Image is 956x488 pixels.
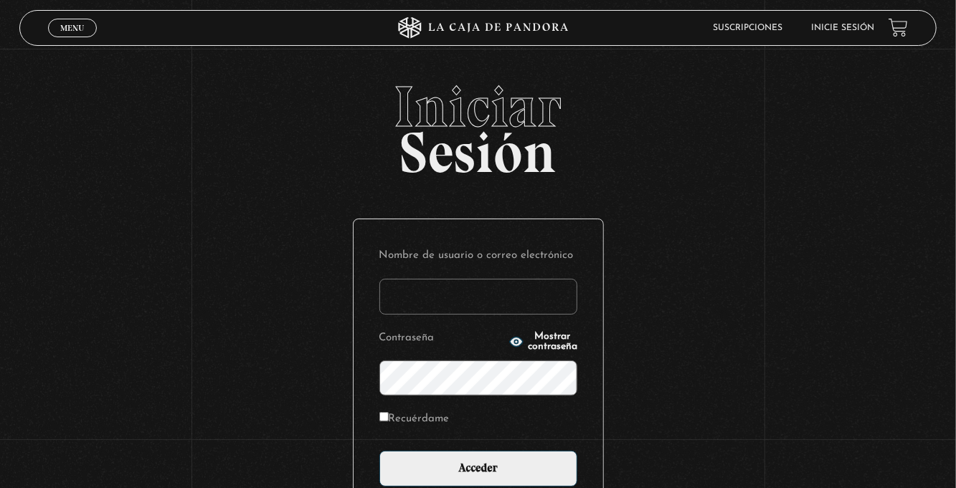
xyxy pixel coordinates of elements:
[379,451,577,487] input: Acceder
[509,332,577,352] button: Mostrar contraseña
[55,35,89,45] span: Cerrar
[379,327,506,350] label: Contraseña
[19,78,937,135] span: Iniciar
[379,245,577,267] label: Nombre de usuario o correo electrónico
[889,18,908,37] a: View your shopping cart
[19,78,937,170] h2: Sesión
[713,24,782,32] a: Suscripciones
[379,408,450,431] label: Recuérdame
[811,24,874,32] a: Inicie sesión
[379,412,389,421] input: Recuérdame
[60,24,84,32] span: Menu
[528,332,577,352] span: Mostrar contraseña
